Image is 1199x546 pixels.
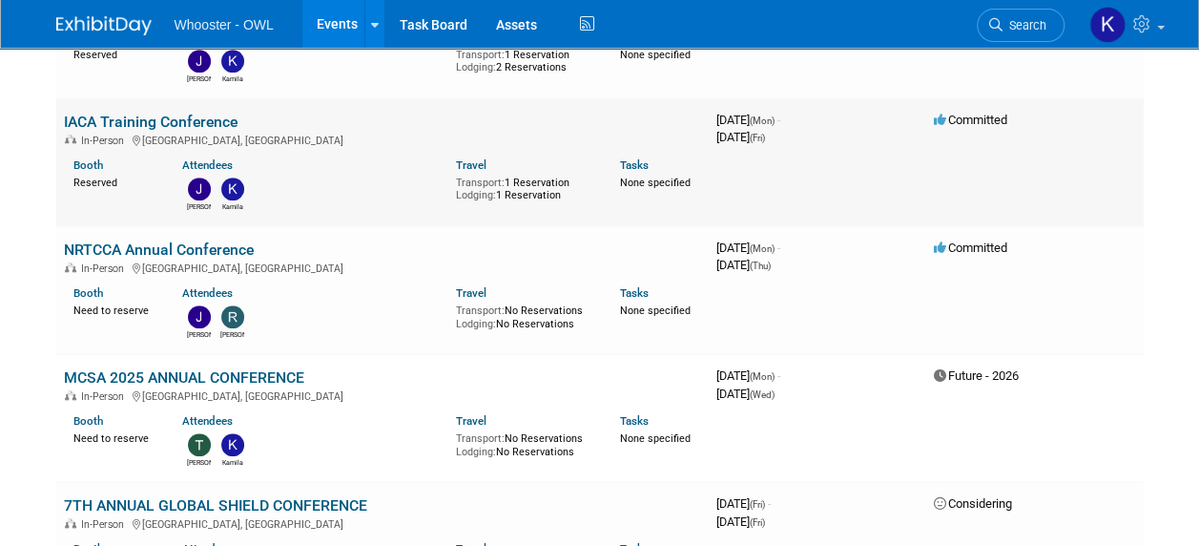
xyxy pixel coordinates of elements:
a: Booth [73,158,103,172]
span: [DATE] [716,130,765,144]
a: Travel [456,158,486,172]
a: Tasks [620,158,649,172]
span: Lodging: [456,61,496,73]
a: MCSA 2025 ANNUAL CONFERENCE [64,368,304,387]
a: Attendees [182,158,233,172]
div: Need to reserve [73,301,155,318]
span: Considering [934,496,1012,511]
a: Tasks [620,286,649,300]
span: In-Person [81,518,130,531]
span: [DATE] [716,496,771,511]
img: Travis Dykes [188,433,211,456]
div: 1 Reservation 2 Reservations [456,45,591,74]
span: [DATE] [716,368,780,383]
a: Attendees [182,286,233,300]
span: - [777,368,780,383]
span: Lodging: [456,189,496,201]
span: [DATE] [716,241,780,255]
div: Julia Haber [187,73,211,84]
span: In-Person [81,262,130,275]
span: Transport: [456,304,505,317]
span: Committed [934,241,1007,255]
span: [DATE] [716,258,771,272]
span: Whooster - OWL [175,17,274,32]
div: [GEOGRAPHIC_DATA], [GEOGRAPHIC_DATA] [64,132,701,147]
span: (Fri) [750,133,765,143]
div: Kamila Castaneda [220,200,244,212]
div: Kamila Castaneda [220,73,244,84]
span: None specified [620,432,691,445]
img: Julia Haber [188,178,211,200]
span: In-Person [81,135,130,147]
img: ExhibitDay [56,16,152,35]
img: In-Person Event [65,518,76,528]
a: Travel [456,286,486,300]
div: James Justus [187,328,211,340]
div: [GEOGRAPHIC_DATA], [GEOGRAPHIC_DATA] [64,515,701,531]
span: [DATE] [716,113,780,127]
span: - [768,496,771,511]
span: (Thu) [750,261,771,271]
span: [DATE] [716,387,775,401]
div: [GEOGRAPHIC_DATA], [GEOGRAPHIC_DATA] [64,388,701,403]
span: Transport: [456,432,505,445]
a: Booth [73,286,103,300]
div: [GEOGRAPHIC_DATA], [GEOGRAPHIC_DATA] [64,260,701,275]
img: Julia Haber [188,50,211,73]
a: NRTCCA Annual Conference [64,241,254,259]
span: Transport: [456,177,505,189]
div: Travis Dykes [187,456,211,468]
img: Kamila Castaneda [221,50,244,73]
a: Travel [456,414,486,428]
div: No Reservations No Reservations [456,429,591,458]
a: 7TH ANNUAL GLOBAL SHIELD CONFERENCE [64,496,367,514]
a: Tasks [620,414,649,428]
img: James Justus [188,305,211,328]
img: Kamila Castaneda [221,433,244,456]
span: Lodging: [456,446,496,458]
a: Search [977,9,1065,42]
span: In-Person [81,390,130,403]
div: Reserved [73,45,155,62]
span: None specified [620,177,691,189]
img: Kamila Castaneda [1089,7,1126,43]
span: None specified [620,304,691,317]
div: Reserved [73,173,155,190]
div: Kamila Castaneda [220,456,244,468]
a: IACA Training Conference [64,113,238,131]
div: Need to reserve [73,429,155,446]
span: - [777,241,780,255]
span: - [777,113,780,127]
span: (Mon) [750,371,775,382]
img: In-Person Event [65,390,76,400]
span: Lodging: [456,318,496,330]
span: Future - 2026 [934,368,1019,383]
img: In-Person Event [65,135,76,144]
a: Attendees [182,414,233,428]
span: Committed [934,113,1007,127]
span: (Wed) [750,389,775,400]
span: Transport: [456,49,505,61]
span: (Fri) [750,517,765,528]
div: 1 Reservation 1 Reservation [456,173,591,202]
span: (Fri) [750,499,765,510]
span: [DATE] [716,514,765,529]
div: Robert Dugan [220,328,244,340]
img: In-Person Event [65,262,76,272]
span: (Mon) [750,243,775,254]
a: Booth [73,414,103,428]
div: Julia Haber [187,200,211,212]
span: (Mon) [750,115,775,126]
img: Kamila Castaneda [221,178,244,200]
span: Search [1003,18,1046,32]
img: Robert Dugan [221,305,244,328]
div: No Reservations No Reservations [456,301,591,330]
span: None specified [620,49,691,61]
